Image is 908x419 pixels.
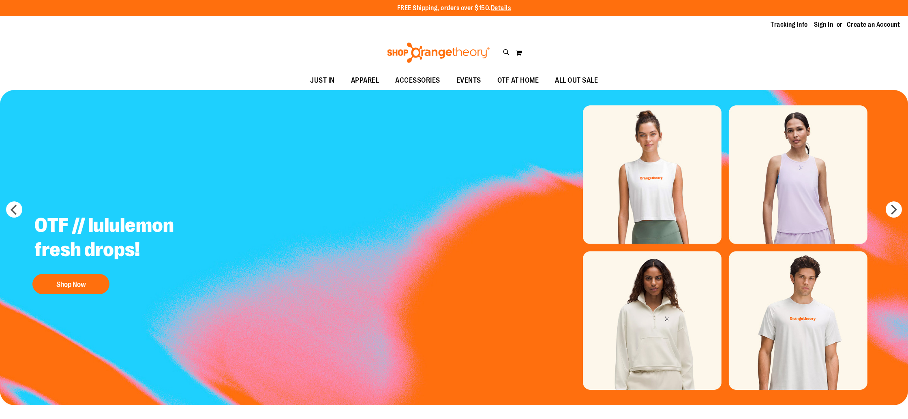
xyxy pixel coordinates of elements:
h2: OTF // lululemon fresh drops! [28,207,230,270]
img: Shop Orangetheory [386,43,491,63]
button: Shop Now [32,274,109,294]
span: JUST IN [310,71,335,90]
a: Sign In [814,20,833,29]
p: FREE Shipping, orders over $150. [397,4,511,13]
span: ACCESSORIES [395,71,440,90]
span: ALL OUT SALE [555,71,598,90]
button: prev [6,201,22,218]
span: EVENTS [456,71,481,90]
span: OTF AT HOME [497,71,539,90]
a: Details [491,4,511,12]
a: Create an Account [847,20,900,29]
button: next [886,201,902,218]
span: APPAREL [351,71,379,90]
a: OTF // lululemon fresh drops! Shop Now [28,207,230,298]
a: Tracking Info [771,20,808,29]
